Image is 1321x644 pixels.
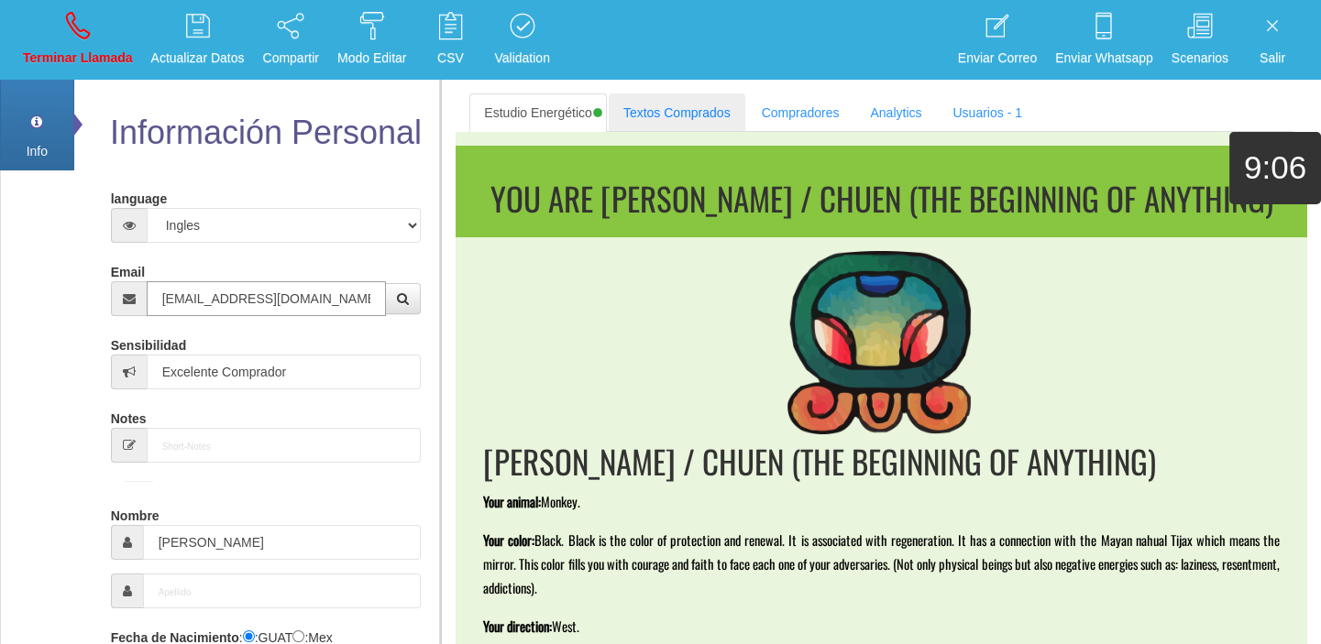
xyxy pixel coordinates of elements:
[418,5,482,74] a: CSV
[1049,5,1160,74] a: Enviar Whatsapp
[147,428,422,463] input: Short-Notes
[147,355,422,389] input: Sensibilidad
[483,617,552,636] span: Your direction:
[541,492,580,511] span: Monkey.
[483,443,1280,479] h1: [PERSON_NAME] / CHUEN (THE BEGINNING OF ANYTHING)
[111,403,147,428] label: Notes
[552,617,579,636] span: West.
[111,330,186,355] label: Sensibilidad
[1172,48,1228,69] p: Scenarios
[257,5,325,74] a: Compartir
[1229,150,1321,186] h1: 9:06
[292,630,304,642] input: :Yuca-Mex
[1240,5,1304,74] a: Salir
[855,93,936,132] a: Analytics
[609,93,745,132] a: Textos Comprados
[494,48,549,69] p: Validation
[17,5,139,74] a: Terminar Llamada
[145,5,251,74] a: Actualizar Datos
[331,5,413,74] a: Modo Editar
[111,183,167,208] label: language
[143,573,422,608] input: Apellido
[111,257,145,281] label: Email
[143,525,422,560] input: Nombre
[938,93,1036,132] a: Usuarios - 1
[483,530,1282,597] span: Black. Black is the color of protection and renewal. It is associated with regeneration. It has a...
[469,93,607,132] a: Estudio Energético
[337,48,406,69] p: Modo Editar
[243,630,255,642] input: :Quechi GUAT
[952,5,1043,74] a: Enviar Correo
[111,500,160,525] label: Nombre
[1165,5,1235,74] a: Scenarios
[747,93,854,132] a: Compradores
[958,48,1037,69] p: Enviar Correo
[488,5,556,74] a: Validation
[151,48,245,69] p: Actualizar Datos
[1055,48,1153,69] p: Enviar Whatsapp
[106,115,426,151] h2: Información Personal
[483,530,534,550] span: Your color:
[147,281,387,316] input: Correo electrónico
[1247,48,1298,69] p: Salir
[23,48,133,69] p: Terminar Llamada
[483,492,541,511] span: Your animal:
[463,180,1300,216] h1: You are [PERSON_NAME] / CHUEN (THE BEGINNING OF ANYTHING)
[263,48,319,69] p: Compartir
[424,48,476,69] p: CSV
